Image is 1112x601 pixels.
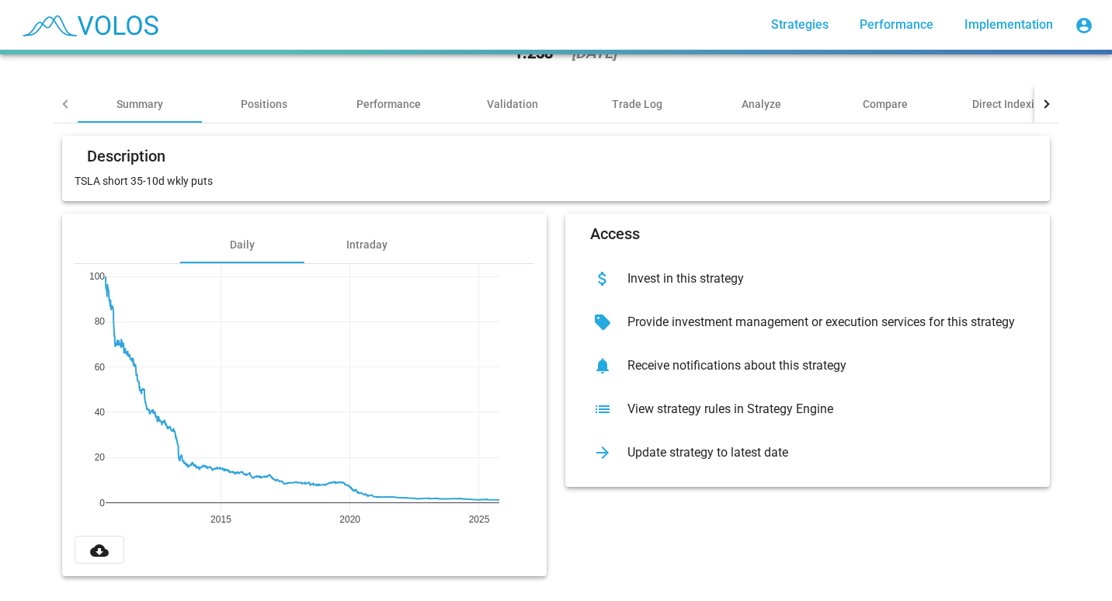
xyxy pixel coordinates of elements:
[53,123,1059,589] summary: DescriptionTSLA short 35-10d wkly putsDailyIntradayAccessInvest in this strategyProvide investmen...
[241,96,287,112] div: Positions
[590,353,615,378] mat-icon: notifications
[1075,16,1093,35] mat-icon: account_circle
[116,96,163,112] div: Summary
[615,314,1025,330] div: Provide investment management or execution services for this strategy
[356,96,421,112] div: Performance
[90,541,109,560] mat-icon: cloud_download
[578,344,1037,387] button: Receive notifications about this strategy
[847,11,946,39] a: Performance
[615,271,1025,287] div: Invest in this strategy
[972,96,1047,112] div: Direct Indexing
[612,96,662,112] div: Trade Log
[590,226,640,241] mat-card-title: Access
[578,257,1037,300] button: Invest in this strategy
[759,11,841,39] a: Strategies
[742,96,781,112] div: Analyze
[952,11,1065,39] a: Implementation
[860,17,933,32] span: Performance
[590,310,615,335] mat-icon: sell
[590,397,615,422] mat-icon: list
[615,358,1025,373] div: Receive notifications about this strategy
[572,45,617,61] div: [DATE]
[964,17,1053,32] span: Implementation
[863,96,908,112] div: Compare
[514,45,553,61] div: 1.258
[578,431,1037,474] button: Update strategy to latest date
[578,300,1037,344] button: Provide investment management or execution services for this strategy
[590,266,615,291] mat-icon: attach_money
[487,96,538,112] div: Validation
[75,173,1037,189] p: TSLA short 35-10d wkly puts
[346,237,387,252] div: Intraday
[578,387,1037,431] button: View strategy rules in Strategy Engine
[12,5,166,44] img: blue_transparent.png
[230,237,255,252] div: Daily
[87,148,165,164] mat-card-title: Description
[615,445,1025,460] div: Update strategy to latest date
[615,401,1025,417] div: View strategy rules in Strategy Engine
[590,440,615,465] mat-icon: arrow_forward
[771,17,829,32] span: Strategies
